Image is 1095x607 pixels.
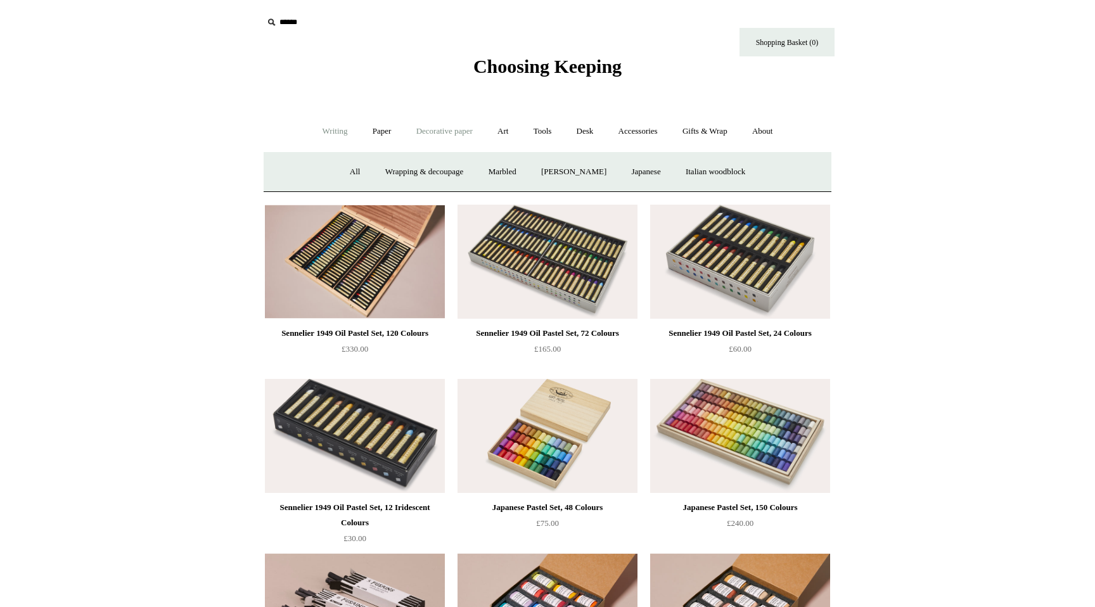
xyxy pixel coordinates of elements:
a: Sennelier 1949 Oil Pastel Set, 12 Iridescent Colours £30.00 [265,500,445,552]
span: £60.00 [729,344,752,354]
a: Sennelier 1949 Oil Pastel Set, 12 Iridescent Colours Sennelier 1949 Oil Pastel Set, 12 Iridescent... [265,379,445,493]
a: All [338,155,372,189]
a: Sennelier 1949 Oil Pastel Set, 24 Colours £60.00 [650,326,830,378]
span: £330.00 [342,344,368,354]
img: Sennelier 1949 Oil Pastel Set, 72 Colours [458,205,637,319]
a: [PERSON_NAME] [530,155,618,189]
div: Sennelier 1949 Oil Pastel Set, 12 Iridescent Colours [268,500,442,530]
a: Sennelier 1949 Oil Pastel Set, 120 Colours £330.00 [265,326,445,378]
a: Art [486,115,520,148]
img: Japanese Pastel Set, 150 Colours [650,379,830,493]
a: Gifts & Wrap [671,115,739,148]
span: £75.00 [536,518,559,528]
div: Sennelier 1949 Oil Pastel Set, 120 Colours [268,326,442,341]
span: £30.00 [343,534,366,543]
a: Japanese Pastel Set, 150 Colours Japanese Pastel Set, 150 Colours [650,379,830,493]
a: About [741,115,784,148]
div: Japanese Pastel Set, 150 Colours [653,500,827,515]
a: Japanese Pastel Set, 48 Colours £75.00 [458,500,637,552]
a: Desk [565,115,605,148]
span: Choosing Keeping [473,56,622,77]
a: Sennelier 1949 Oil Pastel Set, 120 Colours Sennelier 1949 Oil Pastel Set, 120 Colours [265,205,445,319]
a: Wrapping & decoupage [374,155,475,189]
div: Sennelier 1949 Oil Pastel Set, 72 Colours [461,326,634,341]
a: Writing [311,115,359,148]
a: Italian woodblock [674,155,757,189]
img: Japanese Pastel Set, 48 Colours [458,379,637,493]
a: Marbled [477,155,528,189]
img: Sennelier 1949 Oil Pastel Set, 120 Colours [265,205,445,319]
a: Sennelier 1949 Oil Pastel Set, 72 Colours Sennelier 1949 Oil Pastel Set, 72 Colours [458,205,637,319]
a: Sennelier 1949 Oil Pastel Set, 72 Colours £165.00 [458,326,637,378]
a: Paper [361,115,403,148]
img: Sennelier 1949 Oil Pastel Set, 12 Iridescent Colours [265,379,445,493]
a: Tools [522,115,563,148]
a: Decorative paper [405,115,484,148]
a: Accessories [607,115,669,148]
span: £240.00 [727,518,753,528]
a: Shopping Basket (0) [740,28,835,56]
span: £165.00 [534,344,561,354]
a: Sennelier 1949 Oil Pastel Set, 24 Colours Sennelier 1949 Oil Pastel Set, 24 Colours [650,205,830,319]
a: Japanese [620,155,672,189]
a: Japanese Pastel Set, 48 Colours Japanese Pastel Set, 48 Colours [458,379,637,493]
a: Japanese Pastel Set, 150 Colours £240.00 [650,500,830,552]
img: Sennelier 1949 Oil Pastel Set, 24 Colours [650,205,830,319]
div: Japanese Pastel Set, 48 Colours [461,500,634,515]
div: Sennelier 1949 Oil Pastel Set, 24 Colours [653,326,827,341]
a: Choosing Keeping [473,66,622,75]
